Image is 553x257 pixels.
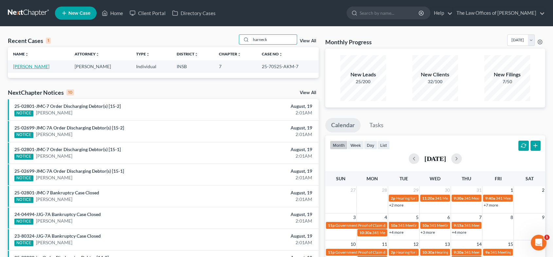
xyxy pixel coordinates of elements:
span: 12 [413,240,419,248]
a: Nameunfold_more [13,51,29,56]
span: 1 [544,235,549,240]
span: 4 [384,213,388,221]
a: Tasks [364,118,389,132]
div: 2:01AM [217,131,312,138]
button: day [364,141,377,149]
a: +3 more [420,230,435,235]
span: 9 [541,213,545,221]
div: 2:01AM [217,174,312,181]
span: New Case [68,11,90,16]
div: August, 19 [217,211,312,218]
a: Case Nounfold_more [262,51,283,56]
i: unfold_more [146,52,150,56]
div: NOTICE [14,219,33,225]
h2: [DATE] [424,155,446,162]
span: 7 [478,213,482,221]
div: 1 [46,38,51,44]
span: 15 [507,240,513,248]
a: View All [300,90,316,95]
div: New Leads [340,71,386,78]
span: 341 Meeting for [PERSON_NAME] [398,223,457,228]
span: 2p [391,196,395,201]
span: Mon [366,176,378,181]
span: 10a [422,223,429,228]
i: unfold_more [96,52,99,56]
div: NOTICE [14,154,33,160]
div: August, 19 [217,146,312,153]
i: unfold_more [279,52,283,56]
div: 2:01AM [217,218,312,224]
span: 27 [350,186,356,194]
i: unfold_more [237,52,241,56]
div: Recent Cases [8,37,51,45]
input: Search by name... [251,35,297,44]
span: 5 [415,213,419,221]
a: 25-02801-JMC-7 Bankruptcy Case Closed [14,190,99,195]
span: 341 Meeting for [PERSON_NAME] [429,223,488,228]
div: August, 19 [217,125,312,131]
span: 9:15a [454,223,463,228]
h3: Monthly Progress [325,38,372,46]
div: 7/50 [484,78,530,85]
a: Help [431,7,453,19]
div: NOTICE [14,110,33,116]
a: 25-02801-JMC-7 Order Discharging Debtor(s) [15-2] [14,103,121,109]
iframe: Intercom live chat [531,235,546,250]
div: NOTICE [14,175,33,181]
button: month [330,141,348,149]
a: 25-02699-JMC-7A Order Discharging Debtor(s) [15-2] [14,125,124,130]
button: week [348,141,364,149]
span: Fri [494,176,501,181]
div: 2:01AM [217,196,312,203]
a: +4 more [389,230,403,235]
span: 30 [444,186,451,194]
span: 341 Meeting for [PERSON_NAME] & [PERSON_NAME] [372,230,466,235]
a: [PERSON_NAME] [36,131,72,138]
span: 341 Meeting for [PERSON_NAME] [464,196,523,201]
span: Government Proof of Claim due - [PERSON_NAME] and [PERSON_NAME][DATE] - 3:25-bk-30160 [335,250,503,255]
span: 29 [413,186,419,194]
a: [PERSON_NAME] [13,64,49,69]
div: NOTICE [14,132,33,138]
a: [PERSON_NAME] [36,153,72,159]
span: 3 [352,213,356,221]
div: NOTICE [14,197,33,203]
a: 25-02801-JMC-7 Order Discharging Debtor(s) [15-1] [14,147,121,152]
td: 25-70525-AKM-7 [257,60,318,72]
span: 341 Meeting for [PERSON_NAME] [435,196,494,201]
a: 25-02699-JMC-7A Order Discharging Debtor(s) [15-1] [14,168,124,174]
div: NextChapter Notices [8,89,74,96]
a: 23-80324-JJG-7A Bankruptcy Case Closed [14,233,101,239]
a: Directory Cases [169,7,219,19]
div: 10 [66,89,74,95]
span: Wed [430,176,440,181]
span: 9:30a [454,196,463,201]
span: 8 [509,213,513,221]
a: 24-04494-JJG-7A Bankruptcy Case Closed [14,211,101,217]
i: unfold_more [25,52,29,56]
span: Sun [336,176,346,181]
a: Attorneyunfold_more [75,51,99,56]
a: +7 more [483,203,498,208]
a: [PERSON_NAME] [36,109,72,116]
td: 7 [214,60,257,72]
span: 9a [485,250,489,255]
div: August, 19 [217,233,312,239]
div: 25/200 [340,78,386,85]
span: 31 [475,186,482,194]
span: 10a [391,223,397,228]
span: 2p [391,250,395,255]
span: 11 [381,240,388,248]
div: August, 19 [217,189,312,196]
span: 10 [350,240,356,248]
td: [PERSON_NAME] [69,60,131,72]
a: View All [300,39,316,43]
a: [PERSON_NAME] [36,174,72,181]
span: 28 [381,186,388,194]
span: 9:30a [454,250,463,255]
a: Home [98,7,126,19]
a: Calendar [325,118,361,132]
a: [PERSON_NAME] [36,239,72,246]
span: Hearing for [PERSON_NAME] [PERSON_NAME] [435,250,517,255]
span: 11p [328,250,335,255]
